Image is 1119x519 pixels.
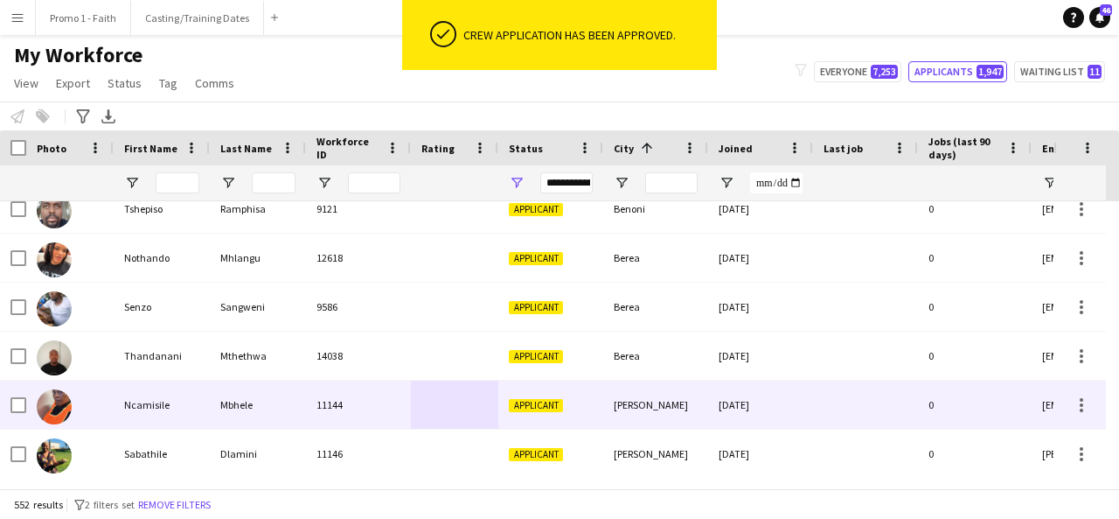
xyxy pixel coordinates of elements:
app-action-btn: Export XLSX [98,106,119,127]
button: Casting/Training Dates [131,1,264,35]
button: Applicants1,947 [908,61,1007,82]
span: Status [509,142,543,155]
span: 46 [1100,4,1112,16]
span: City [614,142,634,155]
div: Thandanani [114,332,210,380]
span: View [14,75,38,91]
div: 11146 [306,430,411,478]
a: Status [101,72,149,95]
span: Applicant [509,203,563,216]
span: Jobs (last 90 days) [928,135,1000,161]
input: City Filter Input [645,172,698,193]
img: Nothando Mhlangu [37,242,72,277]
span: Email [1042,142,1070,155]
span: Rating [421,142,455,155]
button: Open Filter Menu [220,175,236,191]
img: Senzo Sangweni [37,291,72,326]
span: Comms [195,75,234,91]
button: Promo 1 - Faith [36,1,131,35]
div: Crew application has been approved. [463,27,710,43]
div: 14038 [306,332,411,380]
a: Comms [188,72,241,95]
div: 9586 [306,283,411,331]
a: 46 [1089,7,1110,28]
div: 9121 [306,185,411,233]
img: Sabathile Dlamini [37,438,72,473]
div: [DATE] [708,430,813,478]
span: Applicant [509,350,563,363]
input: Last Name Filter Input [252,172,295,193]
img: Tshepiso Ramphisa [37,193,72,228]
div: Nothando [114,234,210,282]
div: 0 [918,283,1032,331]
div: 0 [918,185,1032,233]
div: Mbhele [210,381,306,429]
a: Export [49,72,97,95]
img: Thandanani Mthethwa [37,340,72,375]
button: Open Filter Menu [316,175,332,191]
span: First Name [124,142,177,155]
div: [DATE] [708,332,813,380]
div: Senzo [114,283,210,331]
button: Everyone7,253 [814,61,901,82]
span: Photo [37,142,66,155]
button: Open Filter Menu [719,175,734,191]
div: Sangweni [210,283,306,331]
span: Tag [159,75,177,91]
span: Applicant [509,399,563,412]
div: [DATE] [708,185,813,233]
button: Waiting list11 [1014,61,1105,82]
div: Mthethwa [210,332,306,380]
div: [DATE] [708,234,813,282]
button: Open Filter Menu [124,175,140,191]
img: Ncamisile Mbhele [37,389,72,424]
div: Mhlangu [210,234,306,282]
div: [PERSON_NAME] [603,430,708,478]
span: 2 filters set [85,498,135,511]
span: My Workforce [14,42,142,68]
div: 0 [918,234,1032,282]
div: [PERSON_NAME] [603,381,708,429]
span: Applicant [509,301,563,314]
a: Tag [152,72,184,95]
input: First Name Filter Input [156,172,199,193]
div: Tshepiso [114,185,210,233]
div: Sabathile [114,430,210,478]
span: Workforce ID [316,135,379,161]
div: Berea [603,332,708,380]
div: 0 [918,332,1032,380]
div: Berea [603,234,708,282]
div: 0 [918,381,1032,429]
input: Workforce ID Filter Input [348,172,400,193]
div: Benoni [603,185,708,233]
div: 12618 [306,234,411,282]
span: Last job [824,142,863,155]
a: View [7,72,45,95]
span: 7,253 [871,65,898,79]
button: Open Filter Menu [614,175,629,191]
div: Ncamisile [114,381,210,429]
app-action-btn: Advanced filters [73,106,94,127]
div: [DATE] [708,283,813,331]
div: Ramphisa [210,185,306,233]
div: 0 [918,430,1032,478]
span: Joined [719,142,753,155]
span: Export [56,75,90,91]
span: Applicant [509,252,563,265]
span: 11 [1088,65,1102,79]
span: Last Name [220,142,272,155]
button: Open Filter Menu [509,175,525,191]
div: [DATE] [708,381,813,429]
span: Status [108,75,142,91]
button: Open Filter Menu [1042,175,1058,191]
button: Remove filters [135,495,214,515]
div: 11144 [306,381,411,429]
div: Dlamini [210,430,306,478]
div: Berea [603,283,708,331]
input: Joined Filter Input [750,172,803,193]
span: Applicant [509,448,563,461]
span: 1,947 [977,65,1004,79]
